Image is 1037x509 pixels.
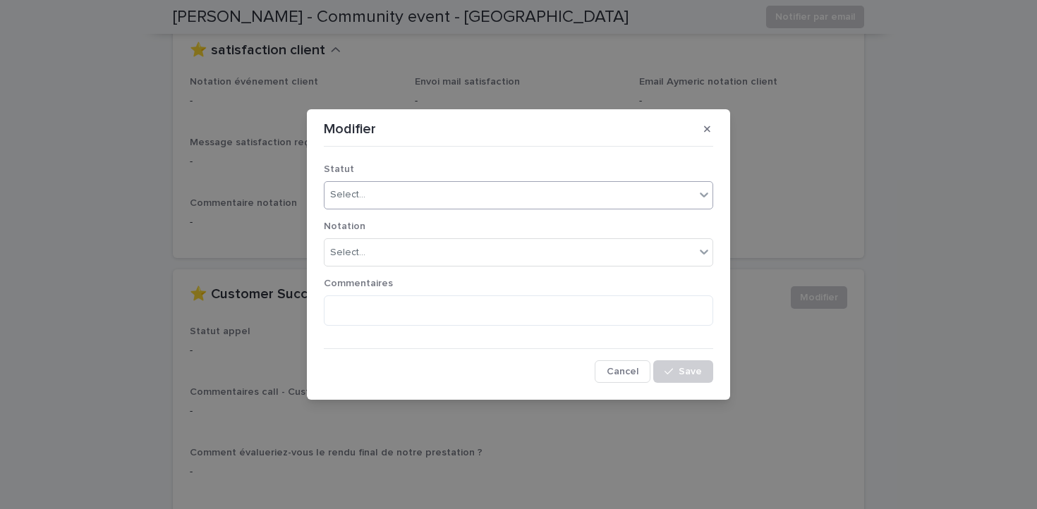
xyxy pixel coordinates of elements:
span: Notation [324,221,365,231]
span: Cancel [607,367,638,376]
button: Save [653,360,713,383]
div: Select... [330,188,365,202]
span: Statut [324,164,354,174]
span: Commentaires [324,278,393,288]
p: Modifier [324,121,376,137]
button: Cancel [595,360,650,383]
span: Save [679,367,702,376]
div: Select... [330,245,365,260]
